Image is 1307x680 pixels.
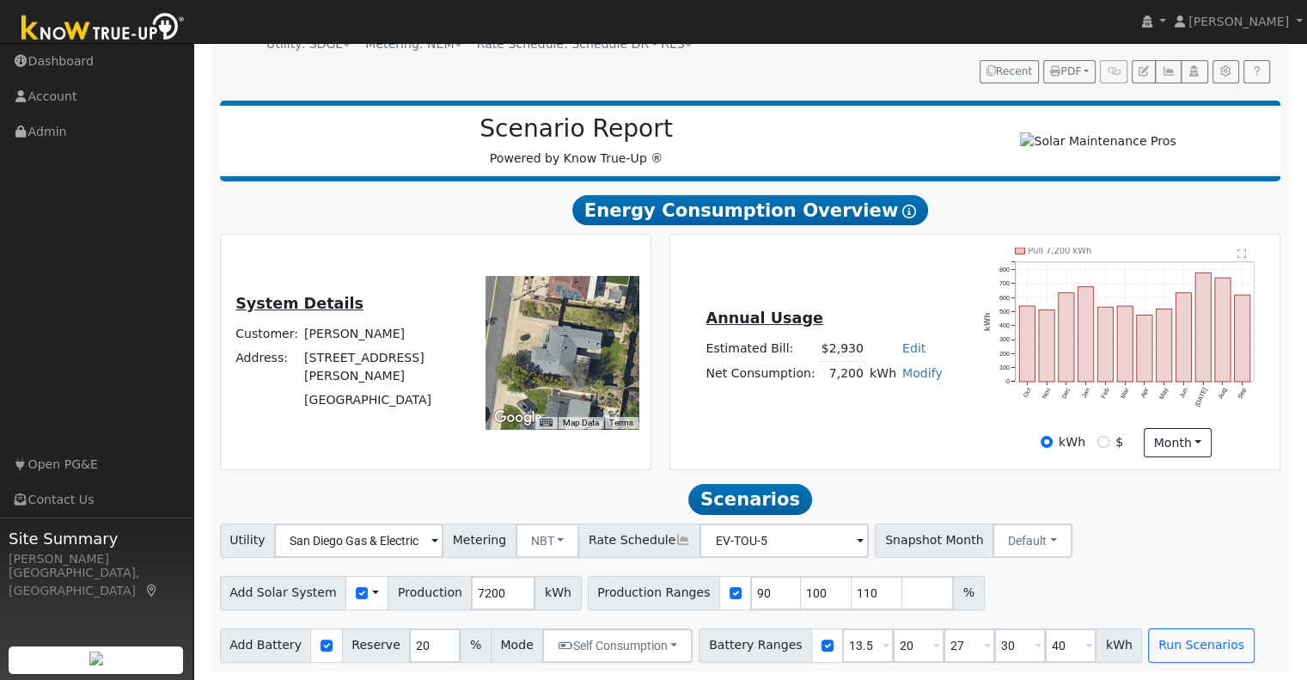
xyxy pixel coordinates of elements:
[1059,292,1074,382] rect: onclick=""
[1043,60,1096,84] button: PDF
[1019,306,1035,382] rect: onclick=""
[703,337,818,362] td: Estimated Bill:
[980,60,1040,84] button: Recent
[220,576,347,610] span: Add Solar System
[460,628,491,663] span: %
[1132,60,1156,84] button: Edit User
[699,628,812,663] span: Battery Ranges
[902,205,916,218] i: Show Help
[490,407,547,429] a: Open this area in Google Maps (opens a new window)
[1120,386,1132,400] text: Mar
[999,364,1010,371] text: 100
[875,524,993,558] span: Snapshot Month
[1022,387,1033,399] text: Oct
[999,308,1010,315] text: 500
[1238,248,1248,259] text: 
[1181,60,1207,84] button: Login As
[1194,387,1210,408] text: [DATE]
[443,524,516,558] span: Metering
[1237,387,1249,401] text: Sep
[266,35,351,53] div: Utility: SDGE
[491,628,543,663] span: Mode
[388,576,472,610] span: Production
[1080,387,1091,400] text: Jan
[1216,278,1231,382] rect: onclick=""
[999,266,1010,273] text: 800
[866,361,899,386] td: kWh
[1078,286,1094,382] rect: onclick=""
[1158,386,1170,401] text: May
[534,576,581,610] span: kWh
[542,628,693,663] button: Self Consumption
[9,550,184,568] div: [PERSON_NAME]
[1097,436,1109,448] input: $
[1029,246,1092,255] text: Pull 7,200 kWh
[818,337,866,362] td: $2,930
[1236,295,1251,382] rect: onclick=""
[953,576,984,610] span: %
[1115,433,1123,451] label: $
[688,484,811,515] span: Scenarios
[302,389,462,413] td: [GEOGRAPHIC_DATA]
[999,322,1010,329] text: 400
[237,114,915,144] h2: Scenario Report
[992,524,1072,558] button: Default
[999,350,1010,358] text: 200
[588,576,720,610] span: Production Ranges
[1196,273,1212,382] rect: onclick=""
[572,195,928,226] span: Energy Consumption Overview
[302,346,462,389] td: [STREET_ADDRESS][PERSON_NAME]
[703,361,818,386] td: Net Consumption:
[1039,309,1054,382] rect: onclick=""
[144,584,160,597] a: Map
[1148,628,1254,663] button: Run Scenarios
[609,418,633,427] a: Terms (opens in new tab)
[999,293,1010,301] text: 600
[1118,306,1133,382] rect: onclick=""
[818,361,866,386] td: 7,200
[274,524,443,558] input: Select a Utility
[235,295,363,312] u: System Details
[1176,292,1192,382] rect: onclick=""
[540,417,552,429] button: Keyboard shortcuts
[1020,132,1176,150] img: Solar Maintenance Pros
[9,564,184,600] div: [GEOGRAPHIC_DATA], [GEOGRAPHIC_DATA]
[477,37,693,51] span: Alias: None
[1139,386,1151,399] text: Apr
[1096,628,1142,663] span: kWh
[902,366,943,380] a: Modify
[1188,15,1289,28] span: [PERSON_NAME]
[516,524,580,558] button: NBT
[902,341,925,355] a: Edit
[563,417,599,429] button: Map Data
[220,524,276,558] span: Utility
[1157,309,1172,382] rect: onclick=""
[999,335,1010,343] text: 300
[229,114,925,168] div: Powered by Know True-Up ®
[1218,387,1230,401] text: Aug
[13,9,193,48] img: Know True-Up
[9,527,184,550] span: Site Summary
[365,35,461,53] div: Metering: NEM
[1243,60,1270,84] a: Help Link
[302,322,462,346] td: [PERSON_NAME]
[1041,386,1053,400] text: Nov
[1212,60,1239,84] button: Settings
[1179,387,1190,400] text: Jun
[1098,307,1114,382] rect: onclick=""
[705,309,822,327] u: Annual Usage
[1006,377,1010,385] text: 0
[999,279,1010,287] text: 700
[89,652,103,665] img: retrieve
[1100,387,1111,400] text: Feb
[233,346,302,389] td: Address:
[233,322,302,346] td: Customer:
[984,312,992,331] text: kWh
[1138,315,1153,382] rect: onclick=""
[1050,65,1081,77] span: PDF
[1144,428,1212,457] button: month
[1155,60,1182,84] button: Multi-Series Graph
[1041,436,1053,448] input: kWh
[1060,386,1072,400] text: Dec
[1059,433,1085,451] label: kWh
